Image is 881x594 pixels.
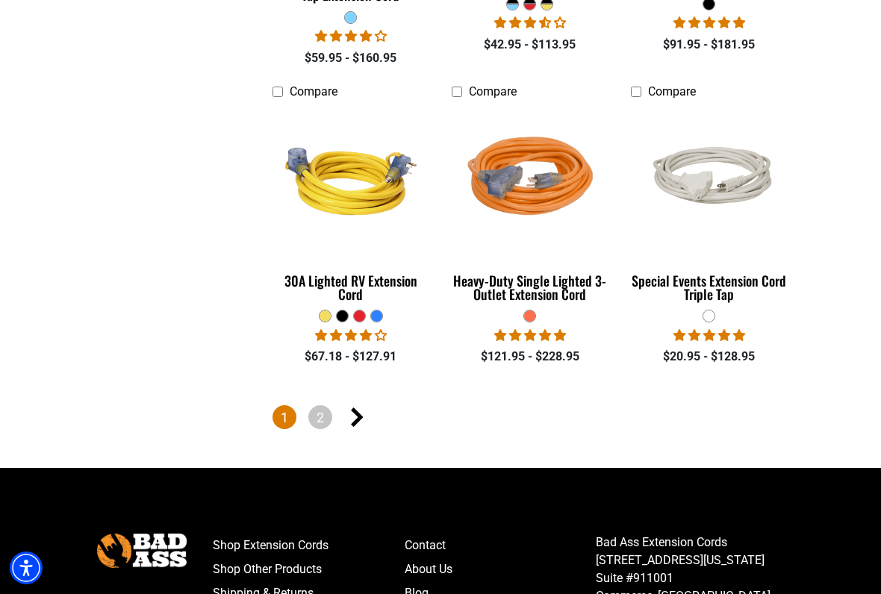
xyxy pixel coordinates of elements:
[290,84,337,99] span: Compare
[308,405,332,429] a: Page 2
[10,551,43,584] div: Accessibility Menu
[315,29,387,43] span: 4.18 stars
[452,274,608,301] div: Heavy-Duty Single Lighted 3-Outlet Extension Cord
[273,405,296,429] span: Page 1
[648,84,696,99] span: Compare
[405,534,597,557] a: Contact
[273,348,429,366] div: $67.18 - $127.91
[631,36,788,54] div: $91.95 - $181.95
[344,405,368,429] a: Next page
[452,36,608,54] div: $42.95 - $113.95
[449,109,611,254] img: orange
[673,328,745,343] span: 5.00 stars
[273,274,429,301] div: 30A Lighted RV Extension Cord
[315,328,387,343] span: 4.11 stars
[673,16,745,30] span: 5.00 stars
[494,328,566,343] span: 5.00 stars
[273,107,429,310] a: yellow 30A Lighted RV Extension Cord
[631,107,788,310] a: white Special Events Extension Cord Triple Tap
[213,534,405,557] a: Shop Extension Cords
[629,133,790,230] img: white
[213,557,405,581] a: Shop Other Products
[405,557,597,581] a: About Us
[273,405,788,432] nav: Pagination
[452,107,608,310] a: orange Heavy-Duty Single Lighted 3-Outlet Extension Cord
[270,109,432,254] img: yellow
[273,49,429,67] div: $59.95 - $160.95
[494,16,566,30] span: 3.67 stars
[631,348,788,366] div: $20.95 - $128.95
[631,274,788,301] div: Special Events Extension Cord Triple Tap
[469,84,517,99] span: Compare
[452,348,608,366] div: $121.95 - $228.95
[97,534,187,567] img: Bad Ass Extension Cords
